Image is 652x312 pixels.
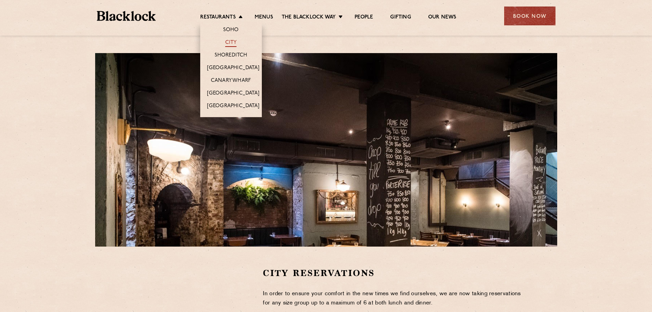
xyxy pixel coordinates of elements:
[263,267,525,279] h2: City Reservations
[355,14,373,22] a: People
[223,27,239,34] a: Soho
[215,52,247,60] a: Shoreditch
[255,14,273,22] a: Menus
[207,65,259,72] a: [GEOGRAPHIC_DATA]
[225,39,237,47] a: City
[263,289,525,308] p: In order to ensure your comfort in the new times we find ourselves, we are now taking reservation...
[200,14,236,22] a: Restaurants
[207,103,259,110] a: [GEOGRAPHIC_DATA]
[207,90,259,98] a: [GEOGRAPHIC_DATA]
[282,14,336,22] a: The Blacklock Way
[211,77,251,85] a: Canary Wharf
[428,14,457,22] a: Our News
[390,14,411,22] a: Gifting
[504,7,555,25] div: Book Now
[97,11,156,21] img: BL_Textured_Logo-footer-cropped.svg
